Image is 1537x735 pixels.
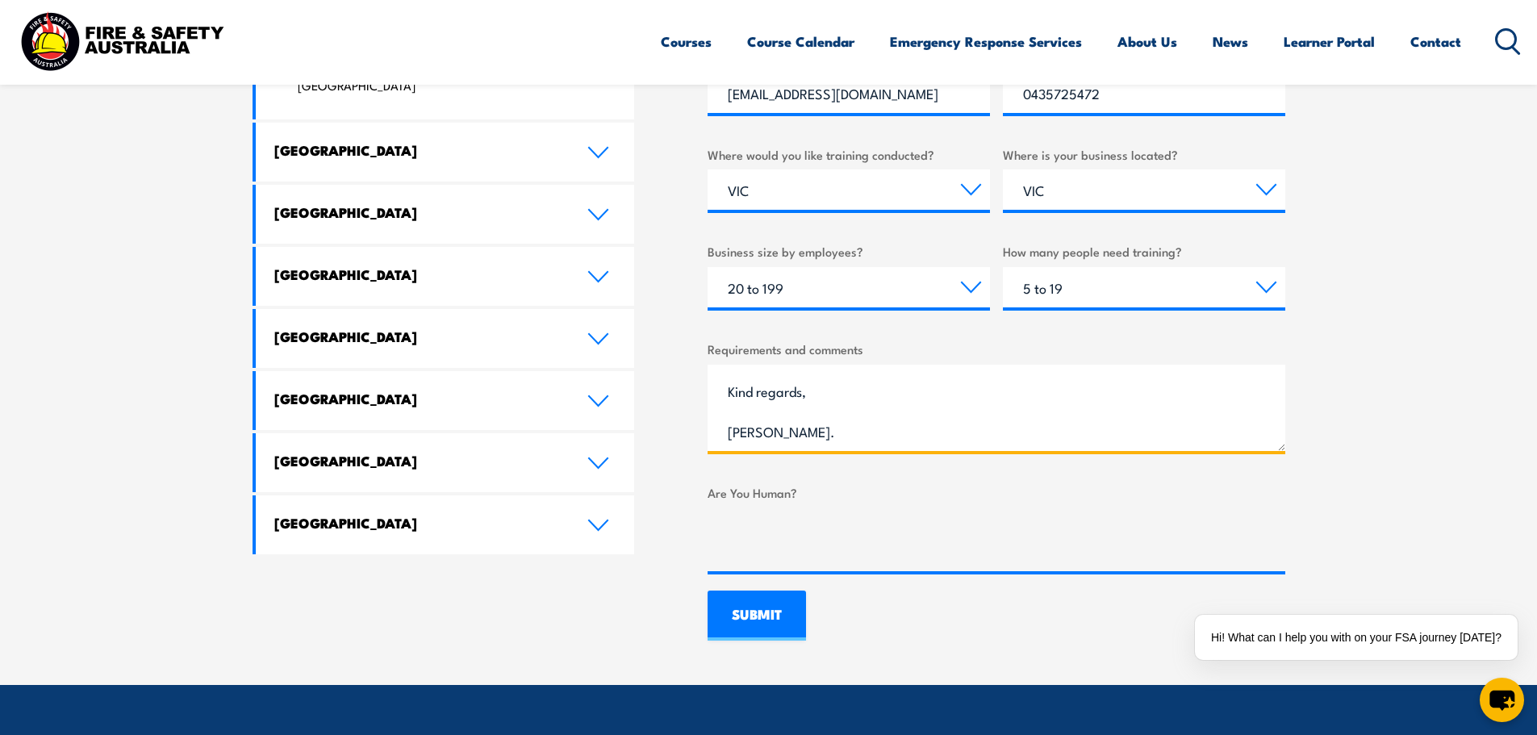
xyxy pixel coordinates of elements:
[274,265,563,283] h4: [GEOGRAPHIC_DATA]
[274,390,563,407] h4: [GEOGRAPHIC_DATA]
[708,340,1285,358] label: Requirements and comments
[1117,20,1177,63] a: About Us
[708,591,806,641] input: SUBMIT
[274,141,563,159] h4: [GEOGRAPHIC_DATA]
[661,20,712,63] a: Courses
[708,483,1285,502] label: Are You Human?
[890,20,1082,63] a: Emergency Response Services
[256,247,635,306] a: [GEOGRAPHIC_DATA]
[256,433,635,492] a: [GEOGRAPHIC_DATA]
[1284,20,1375,63] a: Learner Portal
[1213,20,1248,63] a: News
[1480,678,1524,722] button: chat-button
[256,309,635,368] a: [GEOGRAPHIC_DATA]
[256,123,635,182] a: [GEOGRAPHIC_DATA]
[274,203,563,221] h4: [GEOGRAPHIC_DATA]
[274,514,563,532] h4: [GEOGRAPHIC_DATA]
[256,185,635,244] a: [GEOGRAPHIC_DATA]
[708,145,990,164] label: Where would you like training conducted?
[1003,242,1285,261] label: How many people need training?
[1410,20,1461,63] a: Contact
[256,495,635,554] a: [GEOGRAPHIC_DATA]
[274,452,563,470] h4: [GEOGRAPHIC_DATA]
[747,20,854,63] a: Course Calendar
[274,328,563,345] h4: [GEOGRAPHIC_DATA]
[1195,615,1518,660] div: Hi! What can I help you with on your FSA journey [DATE]?
[708,508,953,571] iframe: reCAPTCHA
[1003,145,1285,164] label: Where is your business located?
[256,371,635,430] a: [GEOGRAPHIC_DATA]
[708,242,990,261] label: Business size by employees?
